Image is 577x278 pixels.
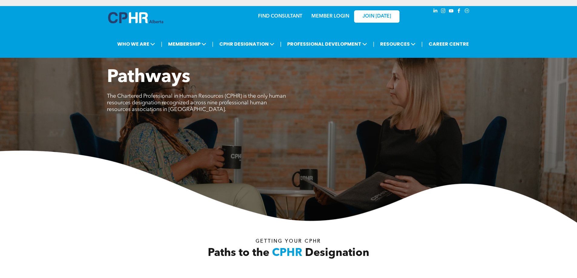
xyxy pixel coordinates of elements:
[427,38,471,50] a: CAREER CENTRE
[354,10,400,23] a: JOIN [DATE]
[440,8,447,16] a: instagram
[421,38,423,50] li: |
[280,38,282,50] li: |
[107,68,190,87] span: Pathways
[212,38,214,50] li: |
[217,38,276,50] span: CPHR DESIGNATION
[456,8,463,16] a: facebook
[311,14,349,19] a: MEMBER LOGIN
[285,38,369,50] span: PROFESSIONAL DEVELOPMENT
[378,38,417,50] span: RESOURCES
[272,248,302,259] span: CPHR
[107,93,286,112] span: The Chartered Professional in Human Resources (CPHR) is the only human resources designation reco...
[115,38,157,50] span: WHO WE ARE
[448,8,455,16] a: youtube
[258,14,302,19] a: FIND CONSULTANT
[373,38,374,50] li: |
[108,12,163,23] img: A blue and white logo for cp alberta
[161,38,162,50] li: |
[363,14,391,19] span: JOIN [DATE]
[256,239,321,244] span: Getting your Cphr
[166,38,208,50] span: MEMBERSHIP
[208,248,269,259] span: Paths to the
[432,8,439,16] a: linkedin
[464,8,470,16] a: Social network
[305,248,369,259] span: Designation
